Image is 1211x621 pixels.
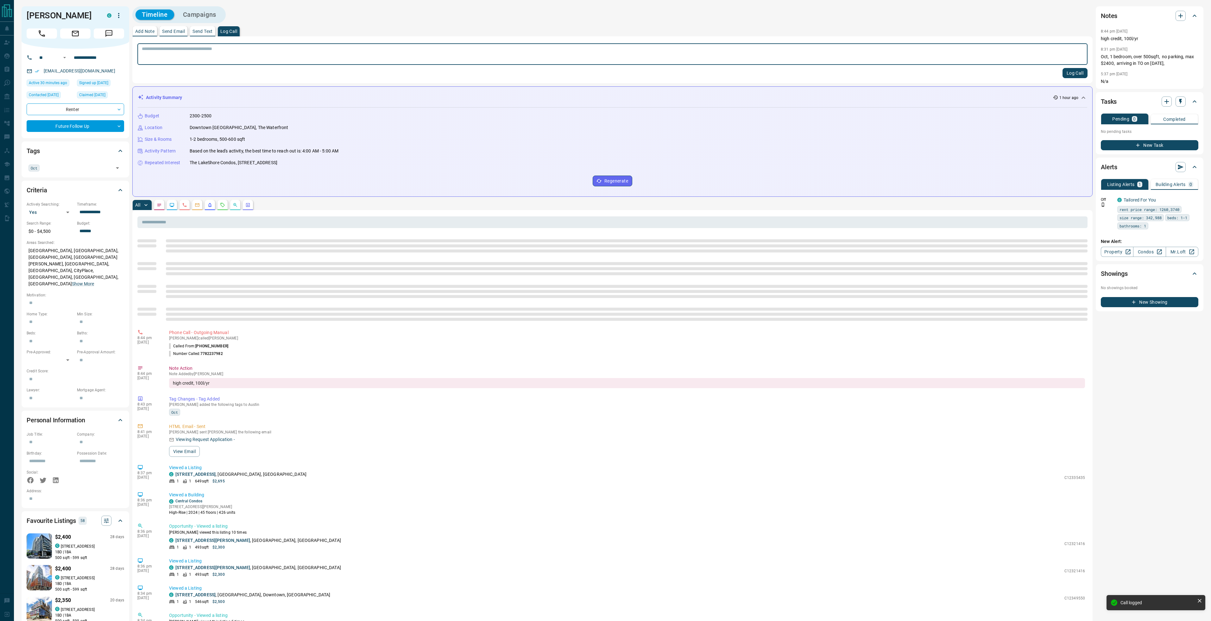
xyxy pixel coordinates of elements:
button: Log Call [1063,68,1088,78]
p: 546 sqft [195,599,209,605]
svg: Emails [195,202,200,208]
span: [PHONE_NUMBER] [195,344,228,348]
p: 1 [177,544,179,550]
p: Called From: [169,343,228,349]
p: Activity Summary [146,94,182,101]
p: 8:37 pm [137,471,160,475]
p: Company: [77,432,124,437]
p: 8:34 pm [137,591,160,596]
button: Regenerate [593,176,632,186]
a: [STREET_ADDRESS] [175,472,216,477]
p: Areas Searched: [27,240,124,245]
p: 1 [189,478,191,484]
p: C12335435 [1064,475,1085,481]
p: Viewing Request Application - [176,436,235,443]
p: [STREET_ADDRESS] [61,543,95,549]
p: N/a [1101,78,1198,85]
p: 8:44 pm [DATE] [1101,29,1128,34]
div: Criteria [27,183,124,198]
p: Pending [1112,117,1129,121]
p: [DATE] [137,596,160,600]
p: [PERSON_NAME] added the following tags to Austin [169,402,1085,407]
p: Job Title: [27,432,74,437]
p: $0 - $4,500 [27,226,74,237]
img: Favourited listing [20,565,59,590]
svg: Email Verified [35,69,39,73]
a: [STREET_ADDRESS][PERSON_NAME] [175,565,250,570]
p: 28 days [110,566,124,571]
p: Lawyer: [27,387,74,393]
p: Building Alerts [1156,182,1186,187]
p: [DATE] [137,407,160,411]
p: 1 BD | 1 BA [55,581,124,587]
p: Number Called: [169,351,223,357]
div: high credit, 100l/yr [169,378,1085,388]
svg: Calls [182,202,187,208]
p: Tag Changes - Tag Added [169,396,1085,402]
p: 649 sqft [195,478,209,484]
p: 0 [1189,182,1192,187]
p: High-Rise | 2024 | 45 floors | 426 units [169,510,236,515]
div: Renter [27,103,124,115]
button: Open [113,164,122,172]
p: [PERSON_NAME] viewed this listing 10 times [169,530,1085,535]
p: 58 [80,517,85,524]
p: 493 sqft [195,544,209,550]
h2: Notes [1101,11,1117,21]
h2: Showings [1101,269,1128,279]
p: [PERSON_NAME] sent [PERSON_NAME] the following email [169,430,1085,434]
p: Actively Searching: [27,202,74,207]
h2: Tasks [1101,96,1117,107]
p: 1 [189,572,191,577]
a: Property [1101,247,1133,257]
p: [DATE] [137,568,160,573]
p: [DATE] [137,434,160,438]
p: 8:43 pm [137,402,160,407]
p: 1 [177,572,179,577]
p: 1 BD | 1 BA [55,549,124,555]
h2: Tags [27,146,40,156]
p: 493 sqft [195,572,209,577]
div: Call logged [1120,600,1195,605]
button: View Email [169,446,200,457]
p: Log Call [220,29,237,34]
p: 8:31 pm [DATE] [1101,47,1128,52]
button: Show More [72,281,94,287]
span: Oct [171,409,178,415]
span: Call [27,28,57,39]
p: 5:37 pm [DATE] [1101,72,1128,76]
svg: Opportunities [233,202,238,208]
p: Search Range: [27,220,74,226]
a: Tailored For You [1124,197,1156,202]
p: $2,300 [212,572,225,577]
div: Wed Jul 30 2025 [77,91,124,100]
p: 1-2 bedrooms, 500-600 sqft [190,136,245,143]
p: Size & Rooms [145,136,172,143]
p: , [GEOGRAPHIC_DATA], Downtown, [GEOGRAPHIC_DATA] [175,592,330,598]
p: , [GEOGRAPHIC_DATA], [GEOGRAPHIC_DATA] [175,471,306,478]
a: Mr.Loft [1166,247,1198,257]
p: 8:36 pm [137,564,160,568]
p: Min Size: [77,311,124,317]
button: Campaigns [177,9,223,20]
p: Motivation: [27,292,124,298]
p: Send Email [162,29,185,34]
span: 7782237982 [200,351,223,356]
button: Timeline [136,9,174,20]
span: Claimed [DATE] [79,92,105,98]
div: condos.ca [55,607,60,611]
div: Sat Oct 05 2024 [77,79,124,88]
div: condos.ca [1117,198,1122,202]
div: Future Follow Up [27,120,124,132]
p: 500 sqft - 599 sqft [55,587,124,592]
p: 1 [189,599,191,605]
h1: [PERSON_NAME] [27,10,98,21]
p: New Alert: [1101,238,1198,245]
p: 8:36 pm [137,498,160,502]
p: Opportunity - Viewed a listing [169,612,1085,619]
p: Credit Score: [27,368,124,374]
p: Address: [27,488,124,494]
div: Tasks [1101,94,1198,109]
p: 8:41 pm [137,430,160,434]
div: Favourite Listings58 [27,513,124,528]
